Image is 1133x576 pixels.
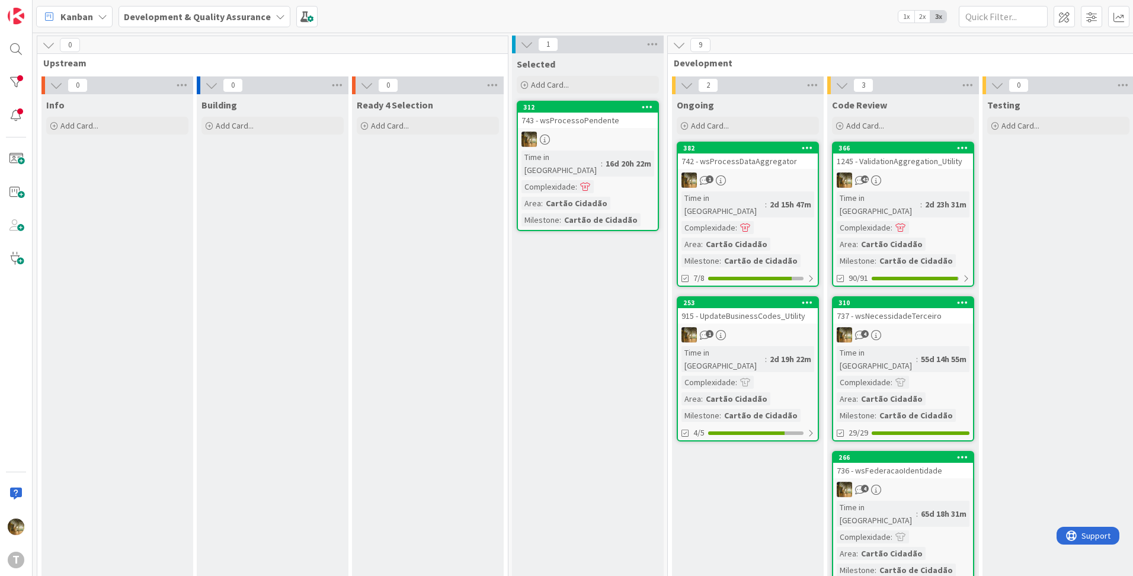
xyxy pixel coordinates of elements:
[681,172,697,188] img: JC
[521,180,575,193] div: Complexidade
[1009,78,1029,92] span: 0
[531,79,569,90] span: Add Card...
[833,452,973,478] div: 266736 - wsFederacaoIdentidade
[678,153,818,169] div: 742 - wsProcessDataAggregator
[849,272,868,284] span: 90/91
[833,172,973,188] div: JC
[837,327,852,343] img: JC
[517,101,659,231] a: 312743 - wsProcessoPendenteJCTime in [GEOGRAPHIC_DATA]:16d 20h 22mComplexidade:Area:Cartão Cidadã...
[918,507,969,520] div: 65d 18h 31m
[930,11,946,23] span: 3x
[833,452,973,463] div: 266
[681,221,735,234] div: Complexidade
[846,120,884,131] span: Add Card...
[681,409,719,422] div: Milestone
[517,58,555,70] span: Selected
[693,272,705,284] span: 7/8
[8,552,24,568] div: T
[677,99,714,111] span: Ongoing
[378,78,398,92] span: 0
[706,330,713,338] span: 1
[837,221,891,234] div: Complexidade
[216,120,254,131] span: Add Card...
[60,120,98,131] span: Add Card...
[837,530,891,543] div: Complexidade
[833,308,973,324] div: 737 - wsNecessidadeTerceiro
[858,392,926,405] div: Cartão Cidadão
[681,346,765,372] div: Time in [GEOGRAPHIC_DATA]
[701,238,703,251] span: :
[987,99,1020,111] span: Testing
[875,254,876,267] span: :
[678,143,818,169] div: 382742 - wsProcessDataAggregator
[681,254,719,267] div: Milestone
[521,151,601,177] div: Time in [GEOGRAPHIC_DATA]
[853,78,873,92] span: 3
[691,120,729,131] span: Add Card...
[735,221,737,234] span: :
[521,132,537,147] img: JC
[678,297,818,324] div: 253915 - UpdateBusinessCodes_Utility
[357,99,433,111] span: Ready 4 Selection
[849,427,868,439] span: 29/29
[914,11,930,23] span: 2x
[678,172,818,188] div: JC
[837,238,856,251] div: Area
[68,78,88,92] span: 0
[735,376,737,389] span: :
[8,8,24,24] img: Visit kanbanzone.com
[837,392,856,405] div: Area
[876,254,956,267] div: Cartão de Cidadão
[681,238,701,251] div: Area
[861,330,869,338] span: 4
[683,144,818,152] div: 382
[833,463,973,478] div: 736 - wsFederacaoIdentidade
[837,501,916,527] div: Time in [GEOGRAPHIC_DATA]
[833,143,973,153] div: 366
[837,346,916,372] div: Time in [GEOGRAPHIC_DATA]
[838,299,973,307] div: 310
[681,376,735,389] div: Complexidade
[678,308,818,324] div: 915 - UpdateBusinessCodes_Utility
[833,297,973,308] div: 310
[920,198,922,211] span: :
[765,198,767,211] span: :
[603,157,654,170] div: 16d 20h 22m
[8,519,24,535] img: JC
[693,427,705,439] span: 4/5
[703,392,770,405] div: Cartão Cidadão
[521,213,559,226] div: Milestone
[898,11,914,23] span: 1x
[875,409,876,422] span: :
[677,296,819,441] a: 253915 - UpdateBusinessCodes_UtilityJCTime in [GEOGRAPHIC_DATA]:2d 19h 22mComplexidade:Area:Cartã...
[124,11,271,23] b: Development & Quality Assurance
[521,197,541,210] div: Area
[767,353,814,366] div: 2d 19h 22m
[201,99,237,111] span: Building
[518,102,658,128] div: 312743 - wsProcessoPendente
[858,238,926,251] div: Cartão Cidadão
[721,409,801,422] div: Cartão de Cidadão
[837,547,856,560] div: Area
[223,78,243,92] span: 0
[832,296,974,441] a: 310737 - wsNecessidadeTerceiroJCTime in [GEOGRAPHIC_DATA]:55d 14h 55mComplexidade:Area:Cartão Cid...
[833,327,973,343] div: JC
[858,547,926,560] div: Cartão Cidadão
[25,2,54,16] span: Support
[719,409,721,422] span: :
[678,327,818,343] div: JC
[861,485,869,492] span: 4
[46,99,65,111] span: Info
[833,153,973,169] div: 1245 - ValidationAggregation_Utility
[538,37,558,52] span: 1
[891,221,892,234] span: :
[683,299,818,307] div: 253
[677,142,819,287] a: 382742 - wsProcessDataAggregatorJCTime in [GEOGRAPHIC_DATA]:2d 15h 47mComplexidade:Area:Cartão Ci...
[559,213,561,226] span: :
[43,57,493,69] span: Upstream
[876,409,956,422] div: Cartão de Cidadão
[681,327,697,343] img: JC
[719,254,721,267] span: :
[678,297,818,308] div: 253
[721,254,801,267] div: Cartão de Cidadão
